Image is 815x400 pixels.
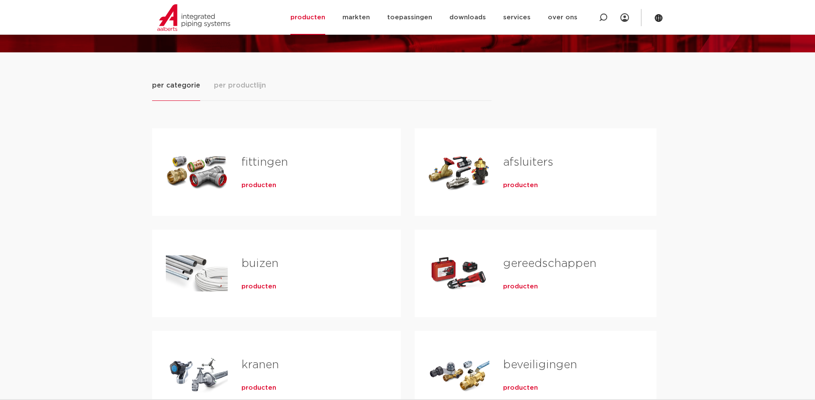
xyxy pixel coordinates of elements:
a: producten [503,181,538,190]
span: per productlijn [214,80,266,91]
a: producten [503,282,538,291]
a: buizen [241,258,278,269]
a: producten [241,384,276,392]
a: producten [241,181,276,190]
a: producten [503,384,538,392]
span: per categorie [152,80,200,91]
a: afsluiters [503,157,553,168]
a: gereedschappen [503,258,596,269]
a: producten [241,282,276,291]
a: fittingen [241,157,288,168]
a: beveiligingen [503,359,577,370]
a: kranen [241,359,279,370]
